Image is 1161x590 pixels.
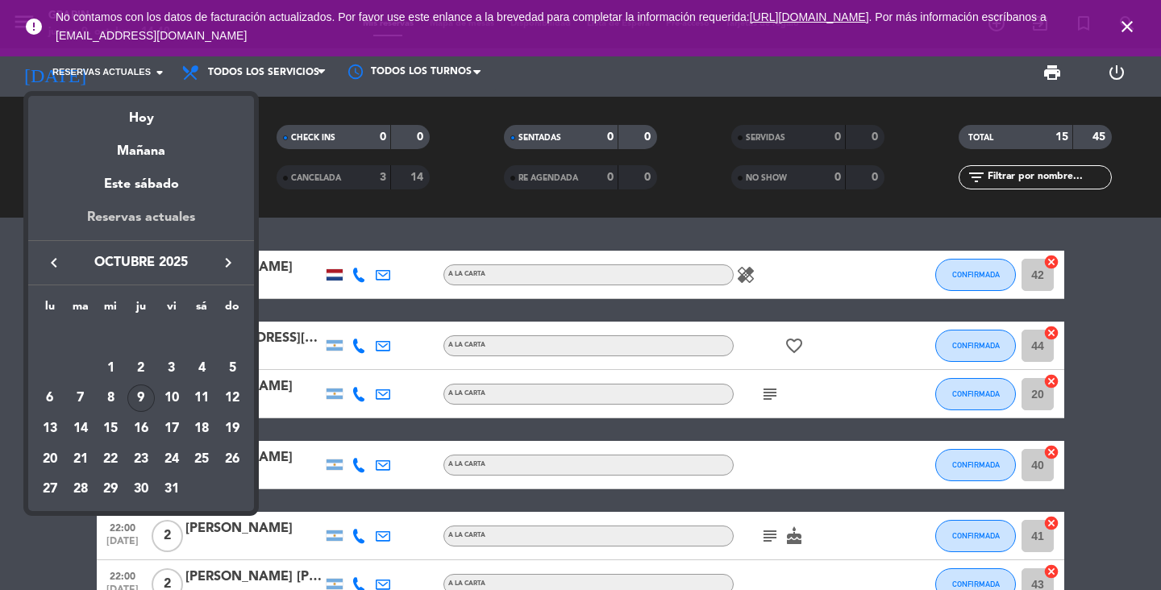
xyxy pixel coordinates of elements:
[158,415,185,442] div: 17
[158,446,185,473] div: 24
[97,384,124,412] div: 8
[28,207,254,240] div: Reservas actuales
[35,322,248,353] td: OCT.
[156,475,187,505] td: 31 de octubre de 2025
[28,162,254,207] div: Este sábado
[126,297,156,322] th: jueves
[156,384,187,414] td: 10 de octubre de 2025
[156,413,187,444] td: 17 de octubre de 2025
[127,384,155,412] div: 9
[218,384,246,412] div: 12
[218,446,246,473] div: 26
[188,384,215,412] div: 11
[65,384,96,414] td: 7 de octubre de 2025
[126,475,156,505] td: 30 de octubre de 2025
[126,353,156,384] td: 2 de octubre de 2025
[67,415,94,442] div: 14
[158,476,185,503] div: 31
[36,384,64,412] div: 6
[156,444,187,475] td: 24 de octubre de 2025
[95,413,126,444] td: 15 de octubre de 2025
[36,476,64,503] div: 27
[35,475,65,505] td: 27 de octubre de 2025
[97,415,124,442] div: 15
[65,475,96,505] td: 28 de octubre de 2025
[65,444,96,475] td: 21 de octubre de 2025
[95,297,126,322] th: miércoles
[67,384,94,412] div: 7
[218,415,246,442] div: 19
[187,297,218,322] th: sábado
[217,353,248,384] td: 5 de octubre de 2025
[126,384,156,414] td: 9 de octubre de 2025
[65,413,96,444] td: 14 de octubre de 2025
[217,297,248,322] th: domingo
[67,446,94,473] div: 21
[35,444,65,475] td: 20 de octubre de 2025
[158,384,185,412] div: 10
[217,444,248,475] td: 26 de octubre de 2025
[28,129,254,162] div: Mañana
[188,415,215,442] div: 18
[95,353,126,384] td: 1 de octubre de 2025
[187,413,218,444] td: 18 de octubre de 2025
[69,252,214,273] span: octubre 2025
[28,96,254,129] div: Hoy
[187,384,218,414] td: 11 de octubre de 2025
[126,444,156,475] td: 23 de octubre de 2025
[97,355,124,382] div: 1
[156,353,187,384] td: 3 de octubre de 2025
[217,384,248,414] td: 12 de octubre de 2025
[95,444,126,475] td: 22 de octubre de 2025
[40,252,69,273] button: keyboard_arrow_left
[188,355,215,382] div: 4
[36,415,64,442] div: 13
[218,253,238,272] i: keyboard_arrow_right
[127,415,155,442] div: 16
[156,297,187,322] th: viernes
[35,297,65,322] th: lunes
[36,446,64,473] div: 20
[218,355,246,382] div: 5
[187,444,218,475] td: 25 de octubre de 2025
[95,475,126,505] td: 29 de octubre de 2025
[217,413,248,444] td: 19 de octubre de 2025
[127,355,155,382] div: 2
[187,353,218,384] td: 4 de octubre de 2025
[127,476,155,503] div: 30
[65,297,96,322] th: martes
[35,384,65,414] td: 6 de octubre de 2025
[97,476,124,503] div: 29
[67,476,94,503] div: 28
[188,446,215,473] div: 25
[126,413,156,444] td: 16 de octubre de 2025
[95,384,126,414] td: 8 de octubre de 2025
[97,446,124,473] div: 22
[127,446,155,473] div: 23
[158,355,185,382] div: 3
[35,413,65,444] td: 13 de octubre de 2025
[214,252,243,273] button: keyboard_arrow_right
[44,253,64,272] i: keyboard_arrow_left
